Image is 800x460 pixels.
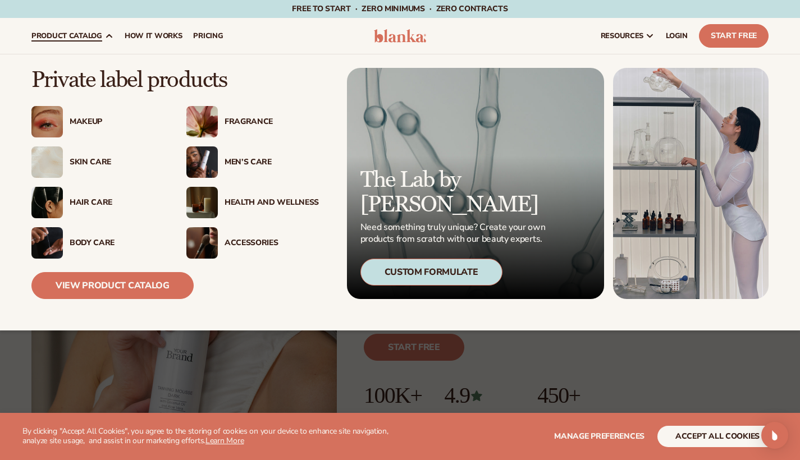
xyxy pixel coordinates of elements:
[31,227,63,259] img: Male hand applying moisturizer.
[225,158,319,167] div: Men’s Care
[119,18,188,54] a: How It Works
[347,68,605,299] a: Microscopic product formula. The Lab by [PERSON_NAME] Need something truly unique? Create your ow...
[31,187,63,218] img: Female hair pulled back with clips.
[186,227,319,259] a: Female with makeup brush. Accessories
[186,106,218,137] img: Pink blooming flower.
[31,106,63,137] img: Female with glitter eye makeup.
[70,198,164,208] div: Hair Care
[188,18,228,54] a: pricing
[31,31,102,40] span: product catalog
[186,187,319,218] a: Candles and incense on table. Health And Wellness
[31,68,319,93] p: Private label products
[292,3,508,14] span: Free to start · ZERO minimums · ZERO contracts
[699,24,769,48] a: Start Free
[205,435,244,446] a: Learn More
[186,187,218,218] img: Candles and incense on table.
[31,146,164,178] a: Cream moisturizer swatch. Skin Care
[666,31,688,40] span: LOGIN
[31,272,194,299] a: View Product Catalog
[360,168,549,217] p: The Lab by [PERSON_NAME]
[70,117,164,127] div: Makeup
[761,422,788,449] div: Open Intercom Messenger
[31,146,63,178] img: Cream moisturizer swatch.
[186,227,218,259] img: Female with makeup brush.
[595,18,660,54] a: resources
[70,158,164,167] div: Skin Care
[186,146,218,178] img: Male holding moisturizer bottle.
[657,426,778,447] button: accept all cookies
[70,238,164,248] div: Body Care
[554,431,644,441] span: Manage preferences
[125,31,182,40] span: How It Works
[22,427,414,446] p: By clicking "Accept All Cookies", you agree to the storing of cookies on your device to enhance s...
[31,106,164,137] a: Female with glitter eye makeup. Makeup
[225,117,319,127] div: Fragrance
[31,227,164,259] a: Male hand applying moisturizer. Body Care
[660,18,693,54] a: LOGIN
[601,31,643,40] span: resources
[193,31,223,40] span: pricing
[360,259,502,286] div: Custom Formulate
[374,29,427,43] img: logo
[225,198,319,208] div: Health And Wellness
[554,426,644,447] button: Manage preferences
[31,187,164,218] a: Female hair pulled back with clips. Hair Care
[26,18,119,54] a: product catalog
[186,106,319,137] a: Pink blooming flower. Fragrance
[186,146,319,178] a: Male holding moisturizer bottle. Men’s Care
[360,222,549,245] p: Need something truly unique? Create your own products from scratch with our beauty experts.
[613,68,769,299] img: Female in lab with equipment.
[225,238,319,248] div: Accessories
